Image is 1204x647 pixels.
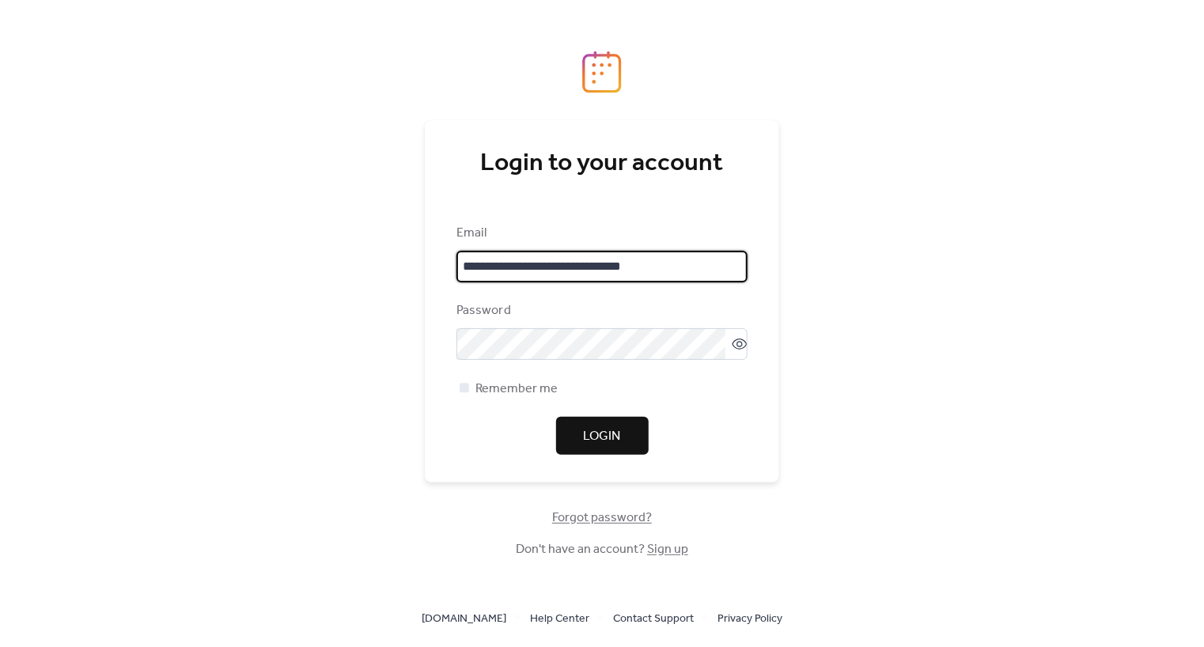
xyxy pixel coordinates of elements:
[456,148,748,180] div: Login to your account
[717,608,782,628] a: Privacy Policy
[516,540,688,559] span: Don't have an account?
[530,610,589,629] span: Help Center
[530,608,589,628] a: Help Center
[422,610,506,629] span: [DOMAIN_NAME]
[422,608,506,628] a: [DOMAIN_NAME]
[475,380,558,399] span: Remember me
[552,509,652,528] span: Forgot password?
[456,224,744,243] div: Email
[613,610,694,629] span: Contact Support
[582,51,622,93] img: logo
[552,513,652,522] a: Forgot password?
[647,537,688,562] a: Sign up
[717,610,782,629] span: Privacy Policy
[584,427,621,446] span: Login
[456,301,744,320] div: Password
[556,417,649,455] button: Login
[613,608,694,628] a: Contact Support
